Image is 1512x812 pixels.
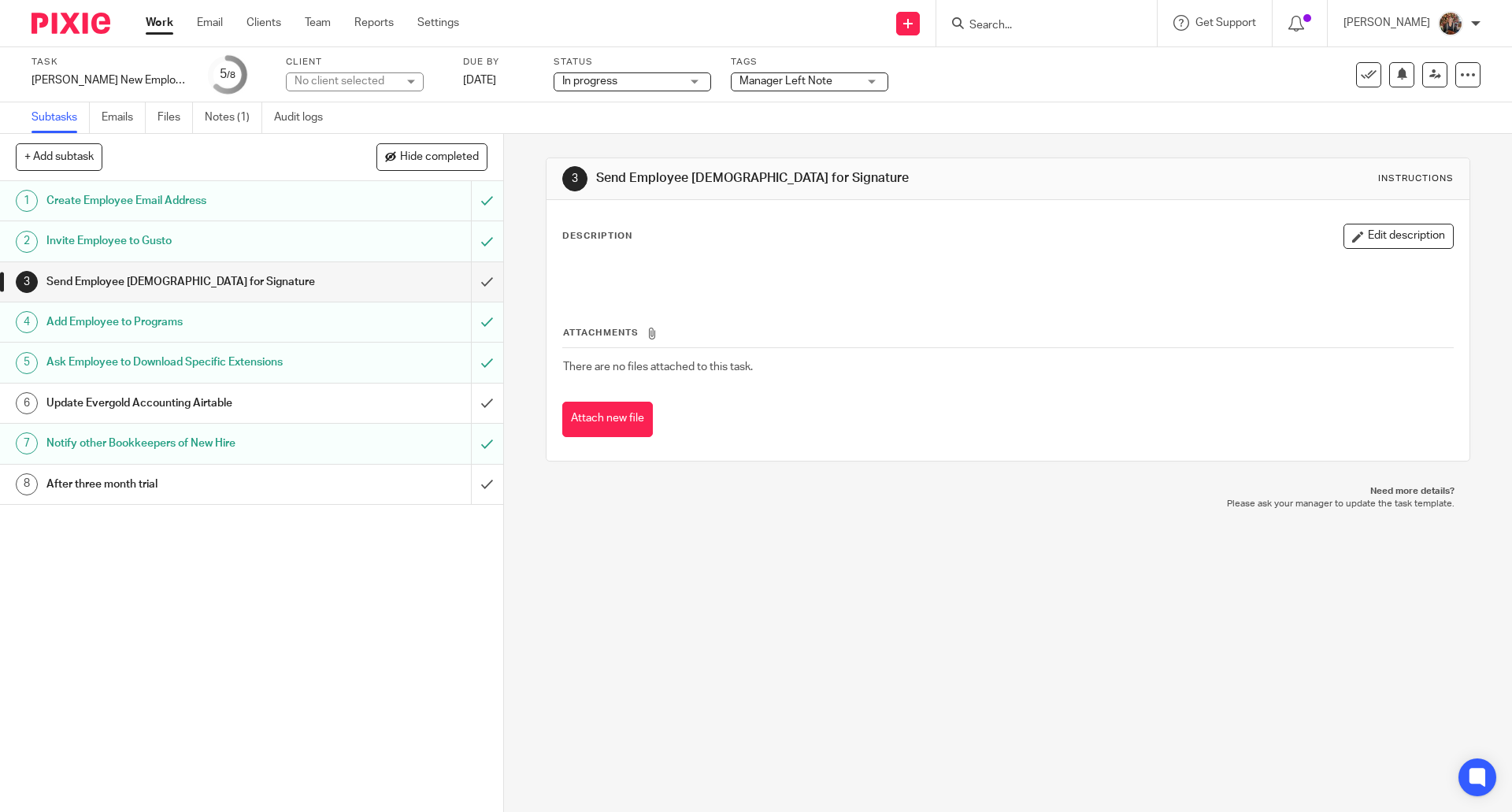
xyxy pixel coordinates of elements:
h1: Invite Employee to Gusto [46,229,319,253]
small: /8 [227,71,235,80]
label: Status [554,56,711,69]
button: Edit description [1343,224,1454,249]
div: 8 [16,473,38,495]
span: Manager Left Note [739,76,832,87]
span: [DATE] [463,75,496,86]
label: Tags [731,56,888,69]
h1: After three month trial [46,473,319,496]
label: Task [31,56,189,69]
span: Hide completed [400,151,479,164]
h1: Ask Employee to Download Specific Extensions [46,350,319,374]
h1: Create Employee Email Address [46,189,319,213]
label: Client [286,56,443,69]
div: 7 [16,432,38,454]
span: Attachments [563,328,639,337]
div: No client selected [295,73,397,89]
div: Instructions [1378,172,1454,185]
div: 3 [562,166,587,191]
a: Clients [246,15,281,31]
a: Audit logs [274,102,335,133]
a: Emails [102,102,146,133]
input: Search [968,19,1110,33]
div: [PERSON_NAME] New Employee Steps [31,72,189,88]
div: 4 [16,311,38,333]
h1: Notify other Bookkeepers of New Hire [46,432,319,455]
a: Work [146,15,173,31]
button: Attach new file [562,402,653,437]
a: Files [157,102,193,133]
button: Hide completed [376,143,487,170]
a: Email [197,15,223,31]
div: 3 [16,271,38,293]
img: 20241226_124325-EDIT.jpg [1438,11,1463,36]
p: [PERSON_NAME] [1343,15,1430,31]
div: 6 [16,392,38,414]
a: Reports [354,15,394,31]
span: There are no files attached to this task. [563,362,753,373]
div: 5 [16,352,38,374]
span: Get Support [1195,17,1256,28]
div: 2 [16,231,38,253]
span: In progress [562,76,617,87]
p: Need more details? [561,485,1454,498]
div: Rachelle New Employee Steps [31,72,189,88]
a: Settings [417,15,459,31]
h1: Update Evergold Accounting Airtable [46,391,319,415]
label: Due by [463,56,534,69]
div: 5 [220,65,235,83]
a: Subtasks [31,102,90,133]
h1: Send Employee [DEMOGRAPHIC_DATA] for Signature [596,170,1042,187]
p: Please ask your manager to update the task template. [561,498,1454,510]
h1: Add Employee to Programs [46,310,319,334]
p: Description [562,230,632,243]
img: Pixie [31,13,110,34]
h1: Send Employee [DEMOGRAPHIC_DATA] for Signature [46,270,319,294]
div: 1 [16,190,38,212]
a: Notes (1) [205,102,262,133]
button: + Add subtask [16,143,102,170]
a: Team [305,15,331,31]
